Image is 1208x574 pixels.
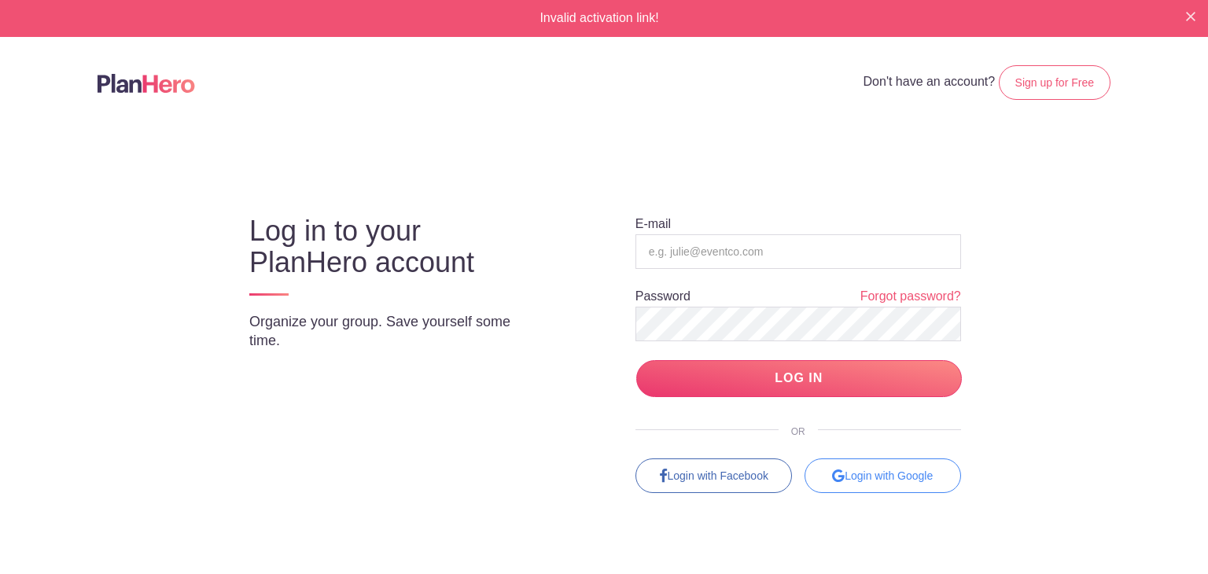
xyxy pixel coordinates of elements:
img: X small white [1186,12,1195,21]
img: Logo main planhero [98,74,195,93]
label: Password [635,290,691,303]
p: Organize your group. Save yourself some time. [249,312,545,350]
span: Don't have an account? [864,75,996,88]
h3: Log in to your PlanHero account [249,215,545,278]
button: Close [1186,9,1195,22]
span: OR [779,426,818,437]
a: Login with Facebook [635,458,792,493]
div: Login with Google [805,458,961,493]
input: e.g. julie@eventco.com [635,234,961,269]
label: E-mail [635,218,671,230]
a: Sign up for Free [999,65,1110,100]
a: Forgot password? [860,288,961,306]
input: LOG IN [636,360,962,397]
